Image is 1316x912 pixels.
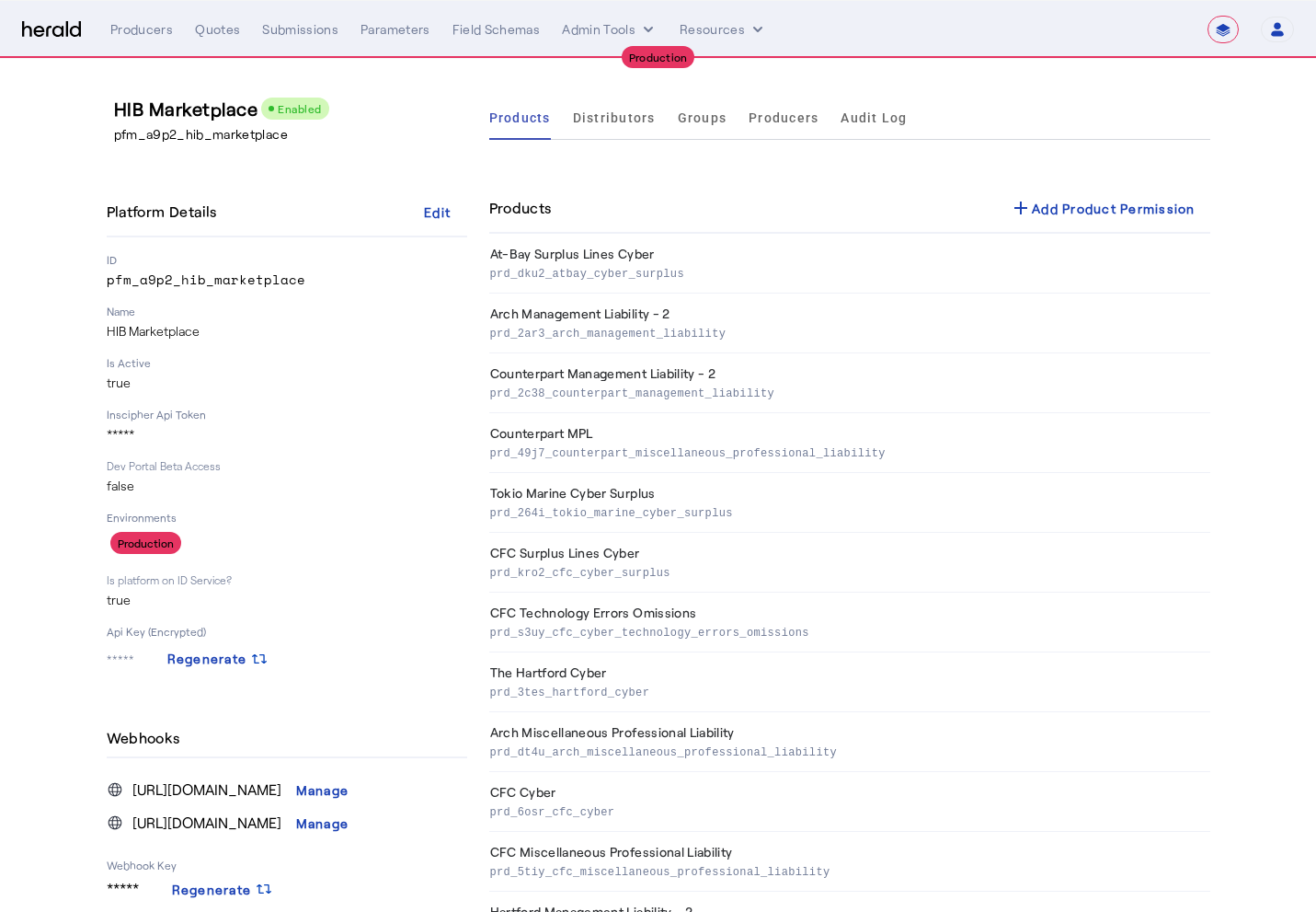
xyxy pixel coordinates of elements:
button: Add Product Permission [995,191,1210,225]
button: Regenerate [153,642,284,675]
p: Environments [107,510,467,525]
div: Producers [110,20,173,39]
h4: Products [489,197,552,219]
p: prd_dku2_atbay_cyber_surplus [490,263,1203,282]
p: Dev Portal Beta Access [107,458,467,473]
th: Arch Management Liability - 2 [489,294,1210,353]
div: Edit [424,202,451,222]
div: Manage [296,780,349,800]
button: Regenerate [157,872,289,906]
p: Name [107,304,467,318]
span: Audit Log [841,111,907,124]
th: Arch Miscellaneous Professional Liability [489,712,1210,772]
th: CFC Technology Errors Omissions [489,593,1210,652]
p: prd_264i_tokio_marine_cyber_surplus [490,502,1203,521]
p: prd_3tes_hartford_cyber [490,682,1203,700]
mat-icon: add [1010,197,1032,219]
th: CFC Miscellaneous Professional Liability [489,832,1210,892]
button: Resources dropdown menu [680,20,767,39]
button: Manage [281,806,364,839]
span: Distributors [573,111,656,124]
button: Manage [281,773,364,806]
p: prd_kro2_cfc_cyber_surplus [490,562,1203,581]
div: Submissions [262,20,338,39]
span: Producers [749,111,818,124]
p: Api Key (Encrypted) [107,624,467,639]
p: ID [107,252,467,267]
p: Inscipher Api Token [107,407,467,421]
p: false [107,477,467,495]
th: At-Bay Surplus Lines Cyber [489,234,1210,294]
p: pfm_a9p2_hib_marketplace [107,271,467,289]
div: Add Product Permission [1010,197,1196,219]
p: Is platform on ID Service? [107,572,467,587]
span: Regenerate [167,652,247,666]
th: CFC Cyber [489,772,1210,832]
p: pfm_a9p2_hib_marketplace [114,125,475,144]
div: Parameters [360,20,430,39]
p: prd_dt4u_arch_miscellaneous_professional_liability [490,742,1203,760]
p: prd_5tiy_cfc_miscellaneous_professional_liability [490,861,1203,880]
span: Regenerate [172,880,252,899]
span: Groups [678,111,727,124]
a: Producers [749,96,818,140]
div: Manage [296,814,349,833]
p: prd_2ar3_arch_management_liability [490,323,1203,341]
p: prd_s3uy_cfc_cyber_technology_errors_omissions [490,622,1203,641]
th: Counterpart Management Liability - 2 [489,353,1210,413]
a: Audit Log [841,96,907,140]
p: prd_6osr_cfc_cyber [490,802,1203,820]
p: prd_2c38_counterpart_management_liability [490,383,1203,401]
th: The Hartford Cyber [489,652,1210,712]
span: [URL][DOMAIN_NAME] [132,812,281,834]
div: Field Schemas [452,20,541,39]
div: Production [622,46,695,68]
h3: HIB Marketplace [114,96,475,121]
img: Herald Logo [22,21,81,39]
button: internal dropdown menu [562,20,658,39]
p: true [107,374,467,392]
th: Tokio Marine Cyber Surplus [489,473,1210,533]
button: Edit [408,195,467,228]
li: Webhook Key [107,839,467,872]
span: Enabled [278,102,322,115]
p: prd_49j7_counterpart_miscellaneous_professional_liability [490,443,1203,461]
p: true [107,591,467,609]
a: Groups [678,96,727,140]
h4: Webhooks [107,727,188,749]
a: Distributors [573,96,656,140]
p: Is Active [107,355,467,370]
span: [URL][DOMAIN_NAME] [132,779,281,801]
a: Products [489,96,551,140]
span: Products [489,111,551,124]
p: HIB Marketplace [107,322,467,341]
th: Counterpart MPL [489,413,1210,473]
th: CFC Surplus Lines Cyber [489,533,1210,593]
div: Quotes [195,20,240,39]
div: Production [110,532,181,554]
h4: Platform Details [107,201,224,223]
